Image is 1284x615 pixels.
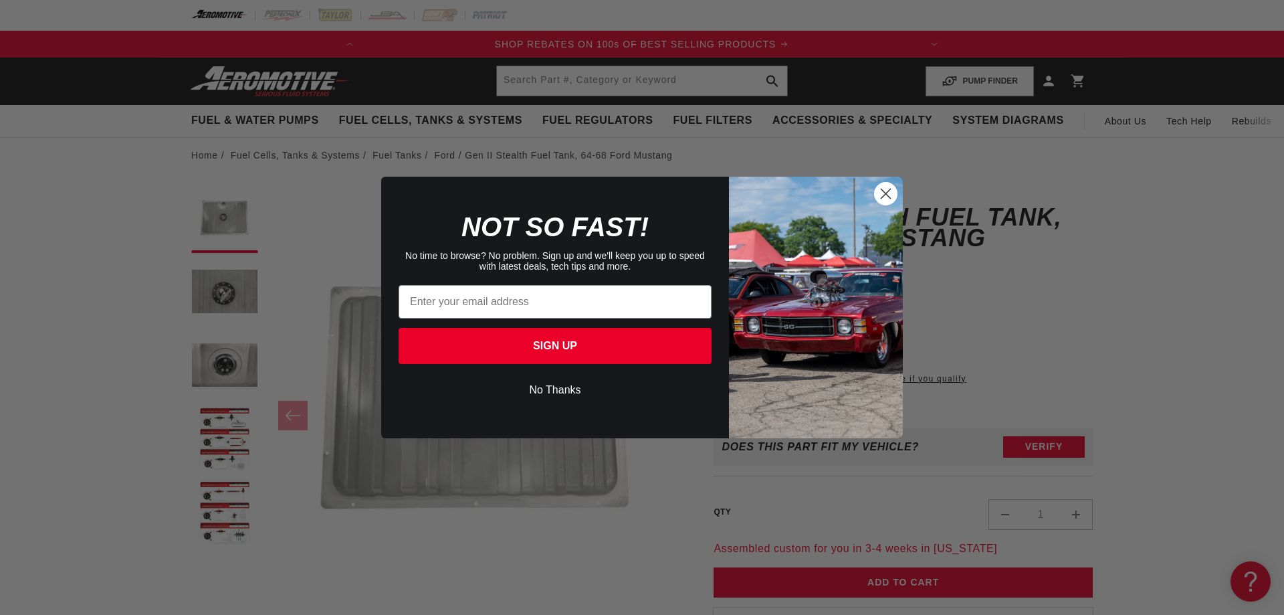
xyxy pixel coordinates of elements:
[399,328,712,364] button: SIGN UP
[399,285,712,319] input: Enter your email address
[461,212,649,242] span: NOT SO FAST!
[729,177,903,438] img: 85cdd541-2605-488b-b08c-a5ee7b438a35.jpeg
[399,377,712,403] button: No Thanks
[405,250,705,272] span: No time to browse? No problem. Sign up and we'll keep you up to speed with latest deals, tech tip...
[874,182,897,205] button: Close dialog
